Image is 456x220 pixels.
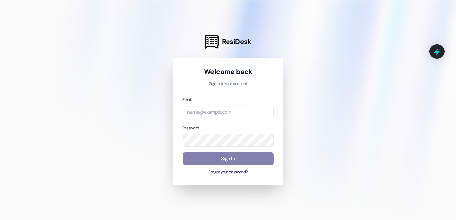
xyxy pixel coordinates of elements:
[183,67,274,76] h1: Welcome back
[183,125,199,130] label: Password
[222,37,251,46] span: ResiDesk
[183,170,274,175] button: Forgot your password?
[183,81,274,87] p: Sign in to your account
[183,97,192,102] label: Email
[205,35,219,49] img: ResiDesk Logo
[183,106,274,119] input: name@example.com
[183,152,274,165] button: Sign In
